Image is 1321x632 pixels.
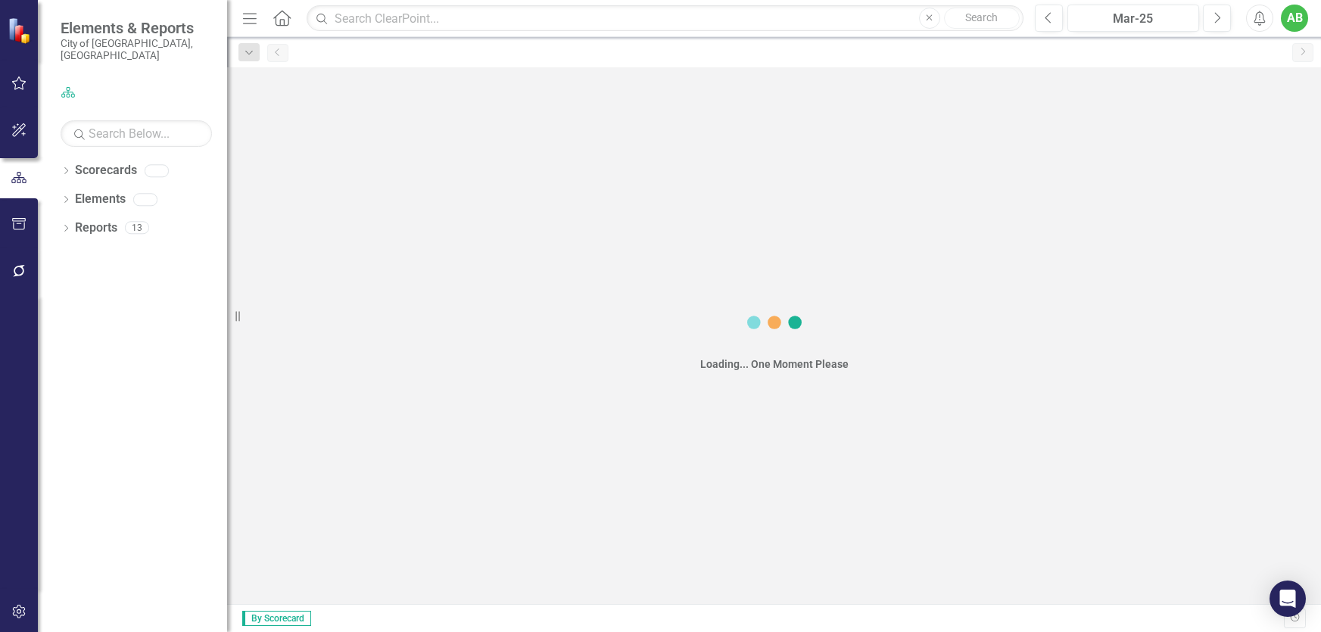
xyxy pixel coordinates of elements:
small: City of [GEOGRAPHIC_DATA], [GEOGRAPHIC_DATA] [61,37,212,62]
div: Loading... One Moment Please [700,356,849,372]
a: Elements [75,191,126,208]
span: By Scorecard [242,611,311,626]
a: Scorecards [75,162,137,179]
button: Search [944,8,1020,29]
input: Search Below... [61,120,212,147]
input: Search ClearPoint... [307,5,1023,32]
span: Search [965,11,998,23]
span: Elements & Reports [61,19,212,37]
button: AB [1281,5,1308,32]
a: Reports [75,219,117,237]
div: Open Intercom Messenger [1270,581,1306,617]
div: Mar-25 [1073,10,1195,28]
button: Mar-25 [1067,5,1200,32]
div: 13 [125,222,149,235]
img: ClearPoint Strategy [8,17,34,43]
